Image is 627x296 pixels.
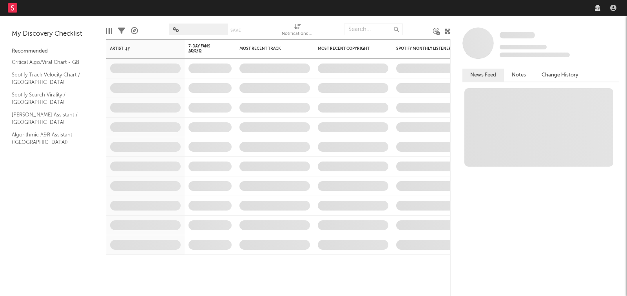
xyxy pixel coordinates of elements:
[282,20,313,42] div: Notifications (Artist)
[106,20,112,42] div: Edit Columns
[318,46,377,51] div: Most Recent Copyright
[396,46,455,51] div: Spotify Monthly Listeners
[500,31,535,39] a: Some Artist
[230,28,241,33] button: Save
[110,46,169,51] div: Artist
[239,46,298,51] div: Most Recent Track
[500,32,535,38] span: Some Artist
[500,53,570,57] span: 0 fans last week
[12,111,86,127] a: [PERSON_NAME] Assistant / [GEOGRAPHIC_DATA]
[12,47,94,56] div: Recommended
[12,58,86,67] a: Critical Algo/Viral Chart - GB
[131,20,138,42] div: A&R Pipeline
[282,29,313,39] div: Notifications (Artist)
[12,91,86,107] a: Spotify Search Virality / [GEOGRAPHIC_DATA]
[534,69,586,82] button: Change History
[118,20,125,42] div: Filters
[344,24,403,35] input: Search...
[188,44,220,53] span: 7-Day Fans Added
[12,29,94,39] div: My Discovery Checklist
[500,45,547,49] span: Tracking Since: [DATE]
[12,71,86,87] a: Spotify Track Velocity Chart / [GEOGRAPHIC_DATA]
[504,69,534,82] button: Notes
[12,131,86,147] a: Algorithmic A&R Assistant ([GEOGRAPHIC_DATA])
[462,69,504,82] button: News Feed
